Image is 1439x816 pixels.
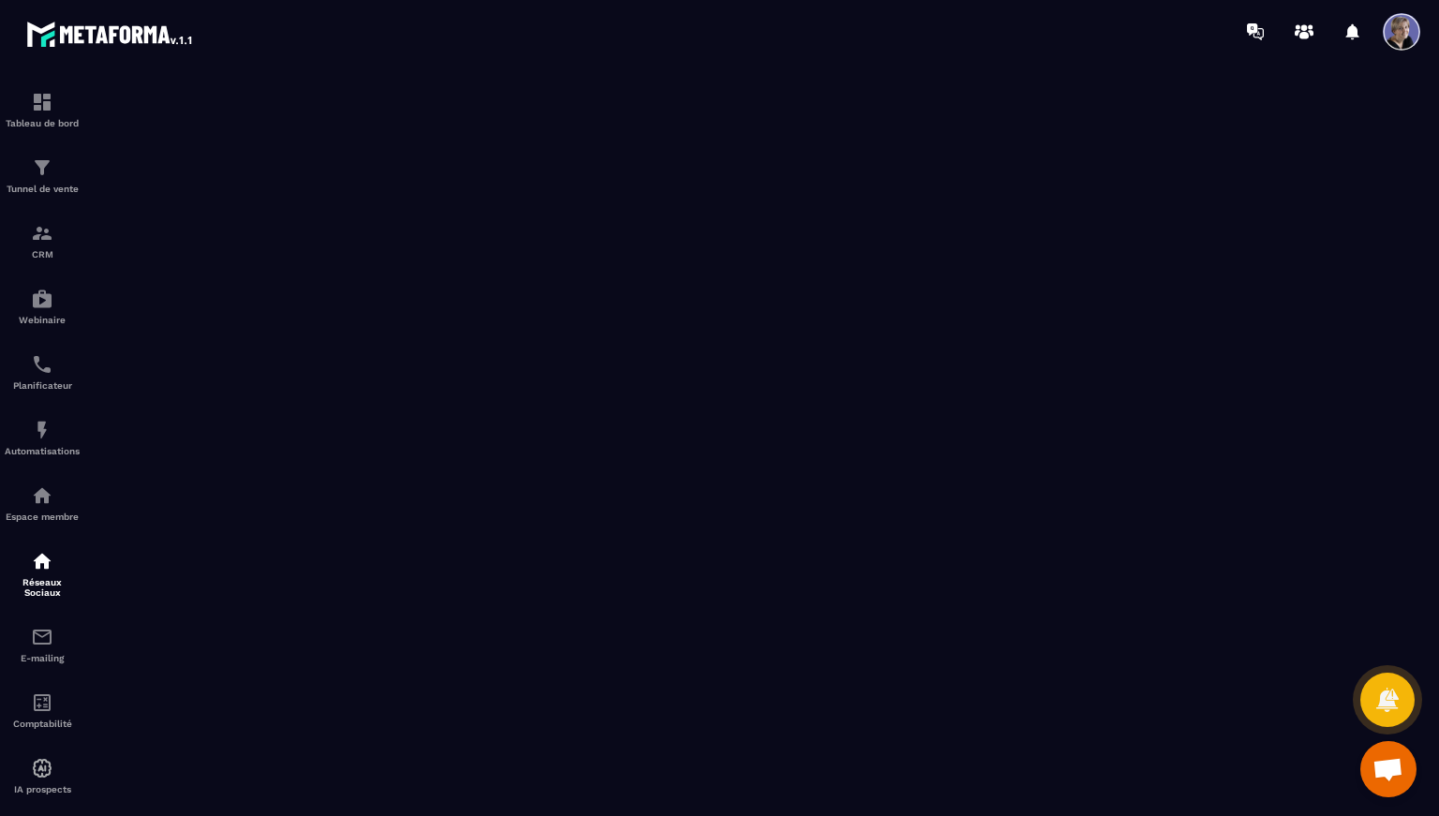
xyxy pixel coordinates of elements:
p: Tableau de bord [5,118,80,128]
a: social-networksocial-networkRéseaux Sociaux [5,536,80,612]
img: scheduler [31,353,53,376]
a: automationsautomationsWebinaire [5,274,80,339]
img: formation [31,91,53,113]
p: Automatisations [5,446,80,456]
p: Webinaire [5,315,80,325]
img: logo [26,17,195,51]
img: automations [31,757,53,779]
a: emailemailE-mailing [5,612,80,677]
a: Ouvrir le chat [1360,741,1417,797]
a: automationsautomationsAutomatisations [5,405,80,470]
img: formation [31,156,53,179]
a: schedulerschedulerPlanificateur [5,339,80,405]
a: formationformationTableau de bord [5,77,80,142]
p: Tunnel de vente [5,184,80,194]
p: IA prospects [5,784,80,794]
a: formationformationTunnel de vente [5,142,80,208]
a: formationformationCRM [5,208,80,274]
img: formation [31,222,53,245]
p: CRM [5,249,80,260]
img: automations [31,288,53,310]
img: email [31,626,53,648]
p: E-mailing [5,653,80,663]
img: automations [31,484,53,507]
img: social-network [31,550,53,572]
p: Comptabilité [5,719,80,729]
p: Planificateur [5,380,80,391]
a: accountantaccountantComptabilité [5,677,80,743]
img: automations [31,419,53,441]
img: accountant [31,691,53,714]
a: automationsautomationsEspace membre [5,470,80,536]
p: Réseaux Sociaux [5,577,80,598]
p: Espace membre [5,512,80,522]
